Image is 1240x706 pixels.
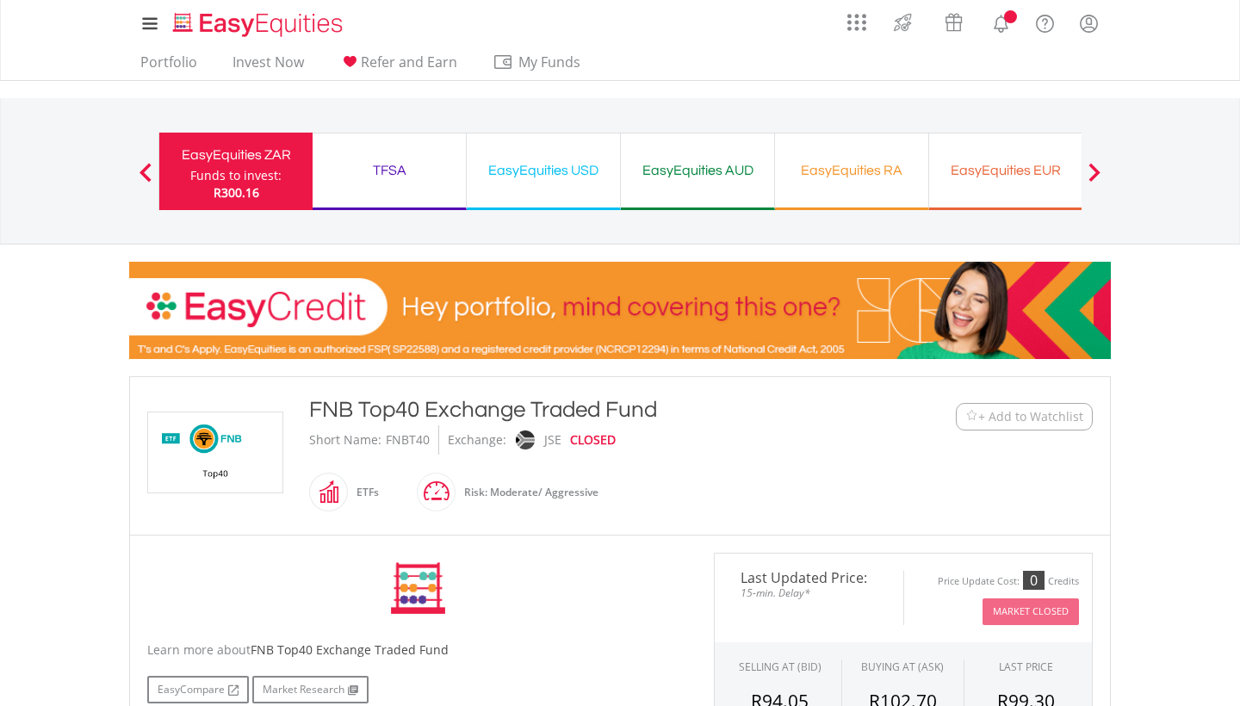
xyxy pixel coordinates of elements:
span: BUYING AT (ASK) [861,660,944,674]
span: My Funds [493,51,605,73]
div: Short Name: [309,425,381,455]
div: FNBT40 [386,425,430,455]
div: TFSA [323,158,456,183]
a: AppsGrid [836,4,877,32]
div: Exchange: [448,425,506,455]
img: EasyCredit Promotion Banner [129,262,1111,359]
div: EasyEquities RA [785,158,918,183]
button: Next [1077,171,1112,189]
a: My Profile [1067,4,1111,42]
div: Risk: Moderate/ Aggressive [456,472,598,513]
button: Watchlist + Add to Watchlist [956,403,1093,430]
div: FNB Top40 Exchange Traded Fund [309,394,850,425]
a: Vouchers [928,4,979,36]
img: Watchlist [965,410,978,423]
div: EasyEquities USD [477,158,610,183]
img: EQU.ZA.FNBT40.png [151,412,280,492]
div: Funds to invest: [190,167,282,184]
a: Home page [166,4,350,39]
div: EasyEquities ZAR [170,143,302,167]
img: grid-menu-icon.svg [847,13,866,32]
a: Refer and Earn [332,53,464,80]
img: EasyEquities_Logo.png [170,10,350,39]
a: EasyCompare [147,676,249,703]
div: JSE [544,425,561,455]
span: Last Updated Price: [728,571,890,585]
button: Market Closed [983,598,1079,625]
span: FNB Top40 Exchange Traded Fund [251,641,449,658]
div: LAST PRICE [999,660,1053,674]
a: Market Research [252,676,369,703]
a: FAQ's and Support [1023,4,1067,39]
div: CLOSED [570,425,616,455]
button: Previous [128,171,163,189]
div: EasyEquities EUR [939,158,1072,183]
span: Refer and Earn [361,53,457,71]
div: Price Update Cost: [938,575,1020,588]
img: jse.png [516,430,535,449]
div: EasyEquities AUD [631,158,764,183]
span: + Add to Watchlist [978,408,1083,425]
div: Credits [1048,575,1079,588]
div: Learn more about [147,641,688,659]
a: Notifications [979,4,1023,39]
span: 15-min. Delay* [728,585,890,601]
div: SELLING AT (BID) [739,660,821,674]
img: vouchers-v2.svg [939,9,968,36]
a: Invest Now [226,53,311,80]
div: ETFs [348,472,379,513]
span: R300.16 [214,184,259,201]
img: thrive-v2.svg [889,9,917,36]
div: 0 [1023,571,1045,590]
a: Portfolio [133,53,204,80]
